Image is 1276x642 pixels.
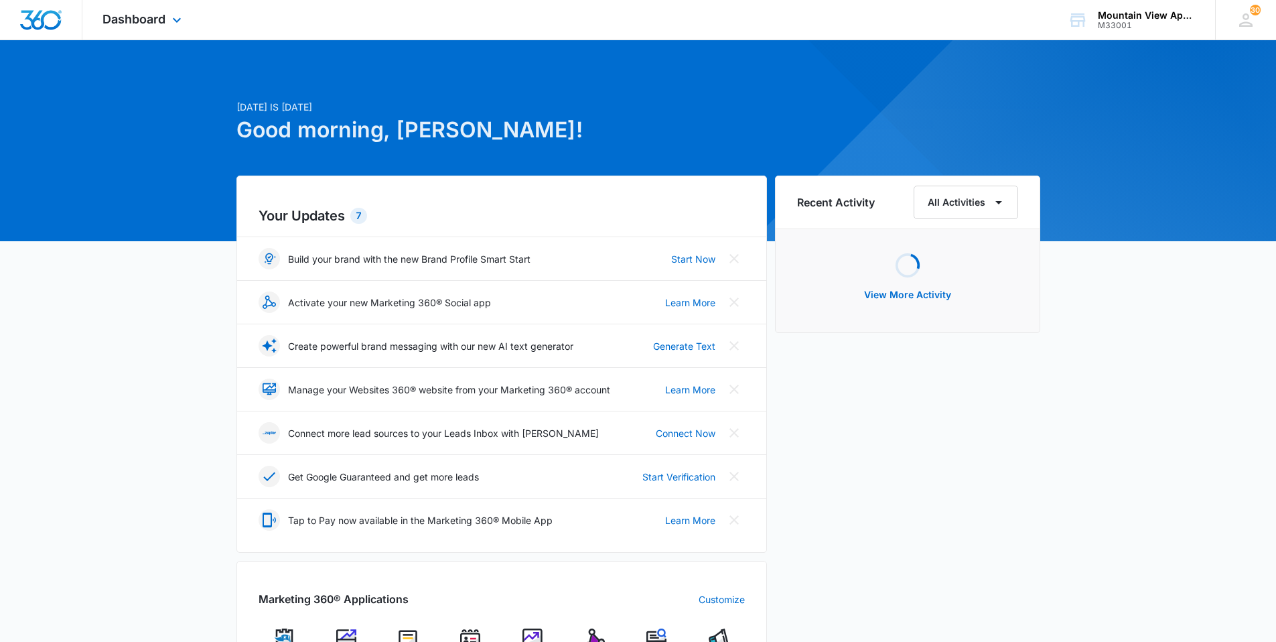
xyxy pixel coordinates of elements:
[665,296,715,310] a: Learn More
[797,194,875,210] h6: Recent Activity
[851,279,965,311] button: View More Activity
[288,252,530,266] p: Build your brand with the new Brand Profile Smart Start
[723,292,745,313] button: Close
[723,422,745,444] button: Close
[288,470,479,484] p: Get Google Guaranteed and get more leads
[288,339,573,353] p: Create powerful brand messaging with our new AI text generator
[102,12,165,26] span: Dashboard
[656,426,715,440] a: Connect Now
[288,426,599,440] p: Connect more lead sources to your Leads Inbox with [PERSON_NAME]
[236,100,767,114] p: [DATE] is [DATE]
[288,383,610,397] p: Manage your Websites 360® website from your Marketing 360® account
[1098,21,1196,30] div: account id
[653,339,715,353] a: Generate Text
[259,591,409,607] h2: Marketing 360® Applications
[665,513,715,527] a: Learn More
[723,335,745,357] button: Close
[723,466,745,487] button: Close
[723,248,745,269] button: Close
[914,186,1018,219] button: All Activities
[1098,10,1196,21] div: account name
[288,513,553,527] p: Tap to Pay now available in the Marketing 360® Mobile App
[350,208,367,224] div: 7
[699,592,745,606] a: Customize
[671,252,715,266] a: Start Now
[642,470,715,484] a: Start Verification
[723,509,745,531] button: Close
[1250,5,1261,15] span: 30
[259,206,745,226] h2: Your Updates
[288,296,491,310] p: Activate your new Marketing 360® Social app
[665,383,715,397] a: Learn More
[1250,5,1261,15] div: notifications count
[236,114,767,146] h1: Good morning, [PERSON_NAME]!
[723,379,745,400] button: Close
